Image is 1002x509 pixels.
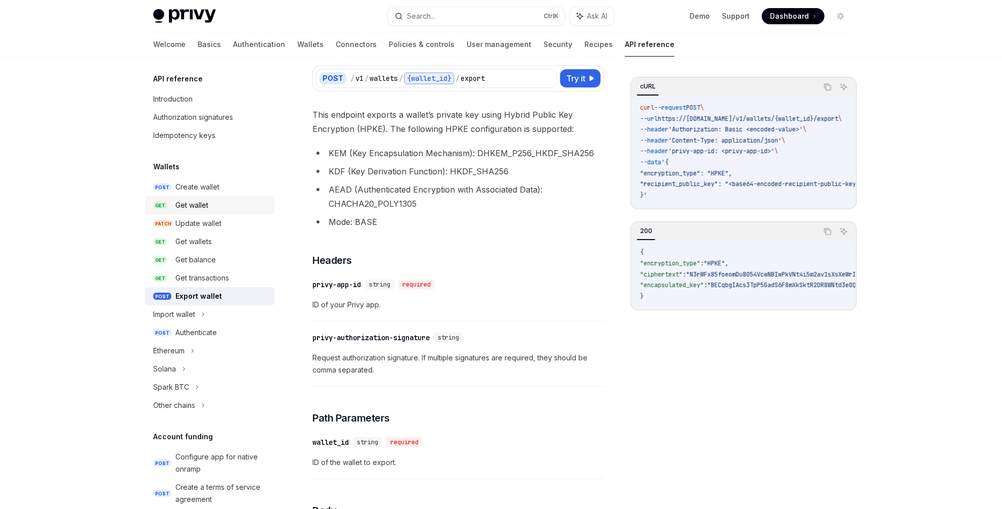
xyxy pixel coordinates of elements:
a: Connectors [336,32,377,57]
span: Dashboard [770,11,809,21]
div: Ethereum [153,345,185,357]
li: KEM (Key Encapsulation Mechanism): DHKEM_P256_HKDF_SHA256 [312,146,604,160]
span: --header [640,136,668,145]
span: "encryption_type": "HPKE", [640,169,732,177]
a: GETGet wallet [145,196,275,214]
span: Headers [312,253,352,267]
div: Get transactions [175,272,229,284]
a: Security [543,32,572,57]
a: Support [722,11,750,21]
span: "ciphertext" [640,270,682,279]
div: Spark BTC [153,381,189,393]
li: KDF (Key Derivation Function): HKDF_SHA256 [312,164,604,178]
a: GETGet balance [145,251,275,269]
h5: API reference [153,73,203,85]
span: GET [153,274,167,282]
a: Idempotency keys [145,126,275,145]
span: ID of your Privy app. [312,299,604,311]
a: GETGet wallets [145,233,275,251]
button: Toggle dark mode [833,8,849,24]
span: , [725,259,728,267]
div: Get wallets [175,236,212,248]
div: export [461,73,485,83]
span: : [682,270,686,279]
span: POST [153,459,171,467]
span: string [438,334,459,342]
div: Configure app for native onramp [175,451,268,475]
div: Solana [153,363,176,375]
a: Recipes [584,32,613,57]
span: \ [700,104,704,112]
button: Try it [560,69,601,87]
a: Dashboard [762,8,825,24]
span: POST [686,104,700,112]
span: curl [640,104,654,112]
span: POST [153,183,171,191]
span: \ [782,136,785,145]
span: "encapsulated_key" [640,281,704,289]
div: / [399,73,403,83]
span: '{ [661,158,668,166]
a: POSTAuthenticate [145,323,275,342]
span: { [640,248,644,256]
a: API reference [625,32,674,57]
a: Authorization signatures [145,108,275,126]
div: / [456,73,460,83]
span: "recipient_public_key": "<base64-encoded-recipient-public-key>" [640,180,863,188]
img: light logo [153,9,216,23]
span: --url [640,115,658,123]
span: POST [153,490,171,497]
span: This endpoint exports a wallet’s private key using Hybrid Public Key Encryption (HPKE). The follo... [312,108,604,136]
span: --header [640,125,668,133]
a: PATCHUpdate wallet [145,214,275,233]
span: POST [153,293,171,300]
a: Welcome [153,32,186,57]
div: Search... [407,10,435,22]
span: PATCH [153,220,173,227]
a: POSTCreate wallet [145,178,275,196]
span: : [700,259,704,267]
span: POST [153,329,171,337]
a: POSTExport wallet [145,287,275,305]
span: : [704,281,707,289]
span: Ctrl K [543,12,559,20]
a: Demo [690,11,710,21]
div: Authenticate [175,327,217,339]
a: POSTCreate a terms of service agreement [145,478,275,508]
a: Basics [198,32,221,57]
span: \ [803,125,806,133]
div: Other chains [153,399,195,411]
div: v1 [355,73,363,83]
div: privy-app-id [312,280,361,290]
a: User management [467,32,531,57]
div: POST [320,72,346,84]
div: / [365,73,369,83]
span: string [369,281,390,289]
button: Ask AI [837,225,850,238]
li: Mode: BASE [312,215,604,229]
button: Copy the contents from the code block [821,225,834,238]
div: Create a terms of service agreement [175,481,268,505]
a: POSTConfigure app for native onramp [145,448,275,478]
div: Update wallet [175,217,221,229]
button: Ask AI [570,7,614,25]
div: / [350,73,354,83]
div: Get wallet [175,199,208,211]
span: --data [640,158,661,166]
span: }' [640,191,647,199]
div: wallet_id [312,437,349,447]
div: Idempotency keys [153,129,215,142]
span: 'privy-app-id: <privy-app-id>' [668,147,775,155]
a: Introduction [145,90,275,108]
span: --request [654,104,686,112]
div: Create wallet [175,181,219,193]
span: ID of the wallet to export. [312,456,604,469]
span: Ask AI [587,11,607,21]
span: Request authorization signature. If multiple signatures are required, they should be comma separa... [312,352,604,376]
button: Copy the contents from the code block [821,80,834,94]
button: Ask AI [837,80,850,94]
div: cURL [637,80,659,92]
div: Get balance [175,254,216,266]
div: {wallet_id} [404,72,454,84]
span: https://[DOMAIN_NAME]/v1/wallets/{wallet_id}/export [658,115,838,123]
